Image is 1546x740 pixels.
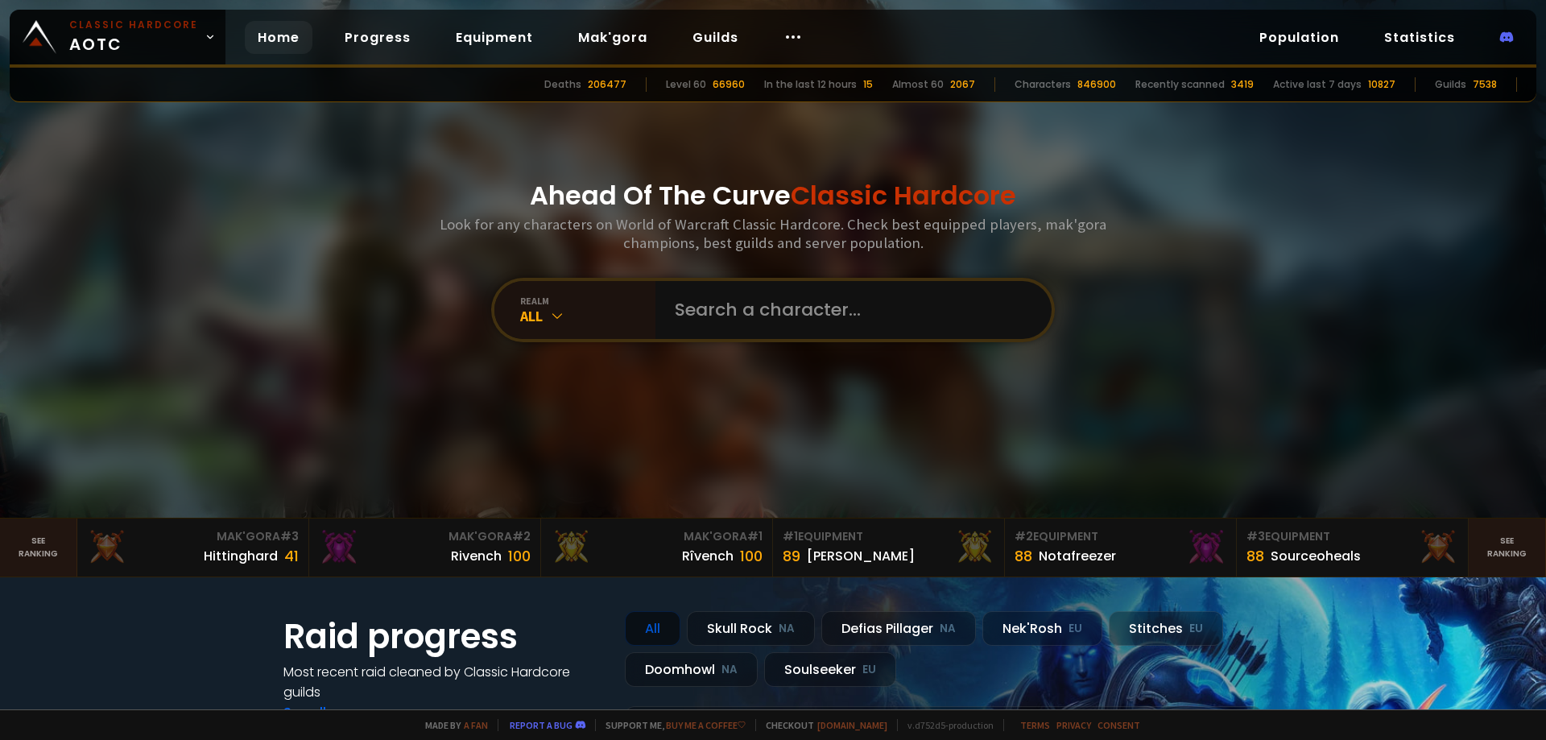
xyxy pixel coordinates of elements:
div: 66960 [713,77,745,92]
span: Checkout [755,719,887,731]
a: Population [1246,21,1352,54]
a: Privacy [1056,719,1091,731]
a: See all progress [283,703,388,721]
a: [DOMAIN_NAME] [817,719,887,731]
div: 100 [508,545,531,567]
div: 88 [1246,545,1264,567]
div: 41 [284,545,299,567]
span: # 1 [747,528,763,544]
input: Search a character... [665,281,1032,339]
a: #2Equipment88Notafreezer [1005,519,1237,577]
div: 10827 [1368,77,1395,92]
div: 89 [783,545,800,567]
span: AOTC [69,18,198,56]
div: Hittinghard [204,546,278,566]
div: Equipment [1246,528,1458,545]
small: EU [1189,621,1203,637]
div: Defias Pillager [821,611,976,646]
div: realm [520,295,655,307]
span: # 2 [512,528,531,544]
div: 846900 [1077,77,1116,92]
h3: Look for any characters on World of Warcraft Classic Hardcore. Check best equipped players, mak'g... [433,215,1113,252]
small: EU [862,662,876,678]
span: Classic Hardcore [791,177,1016,213]
a: #1Equipment89[PERSON_NAME] [773,519,1005,577]
span: # 1 [783,528,798,544]
div: All [625,611,680,646]
div: Characters [1015,77,1071,92]
a: Mak'gora [565,21,660,54]
div: Doomhowl [625,652,758,687]
div: Recently scanned [1135,77,1225,92]
div: 88 [1015,545,1032,567]
a: Buy me a coffee [666,719,746,731]
div: Equipment [783,528,994,545]
div: 2067 [950,77,975,92]
small: NA [721,662,738,678]
div: Nek'Rosh [982,611,1102,646]
div: Equipment [1015,528,1226,545]
div: Rîvench [682,546,734,566]
a: Statistics [1371,21,1468,54]
a: Home [245,21,312,54]
div: All [520,307,655,325]
h1: Raid progress [283,611,606,662]
div: Mak'Gora [87,528,299,545]
div: Active last 7 days [1273,77,1362,92]
div: Guilds [1435,77,1466,92]
div: [PERSON_NAME] [807,546,915,566]
small: NA [779,621,795,637]
a: a fan [464,719,488,731]
div: Sourceoheals [1271,546,1361,566]
span: v. d752d5 - production [897,719,994,731]
h1: Ahead Of The Curve [530,176,1016,215]
div: 3419 [1231,77,1254,92]
h4: Most recent raid cleaned by Classic Hardcore guilds [283,662,606,702]
small: EU [1069,621,1082,637]
span: Support me, [595,719,746,731]
span: Made by [415,719,488,731]
div: Mak'Gora [551,528,763,545]
a: Consent [1097,719,1140,731]
a: Mak'Gora#1Rîvench100 [541,519,773,577]
small: NA [940,621,956,637]
span: # 3 [280,528,299,544]
a: Equipment [443,21,546,54]
a: Mak'Gora#3Hittinghard41 [77,519,309,577]
a: Classic HardcoreAOTC [10,10,225,64]
a: Guilds [680,21,751,54]
a: Mak'Gora#2Rivench100 [309,519,541,577]
div: 7538 [1473,77,1497,92]
div: Soulseeker [764,652,896,687]
small: Classic Hardcore [69,18,198,32]
a: Seeranking [1469,519,1546,577]
a: Progress [332,21,424,54]
div: Almost 60 [892,77,944,92]
a: #3Equipment88Sourceoheals [1237,519,1469,577]
a: Report a bug [510,719,573,731]
div: In the last 12 hours [764,77,857,92]
div: 206477 [588,77,626,92]
span: # 3 [1246,528,1265,544]
div: Mak'Gora [319,528,531,545]
div: Rivench [451,546,502,566]
div: Notafreezer [1039,546,1116,566]
a: Terms [1020,719,1050,731]
span: # 2 [1015,528,1033,544]
div: Deaths [544,77,581,92]
div: Level 60 [666,77,706,92]
div: Stitches [1109,611,1223,646]
div: Skull Rock [687,611,815,646]
div: 15 [863,77,873,92]
div: 100 [740,545,763,567]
